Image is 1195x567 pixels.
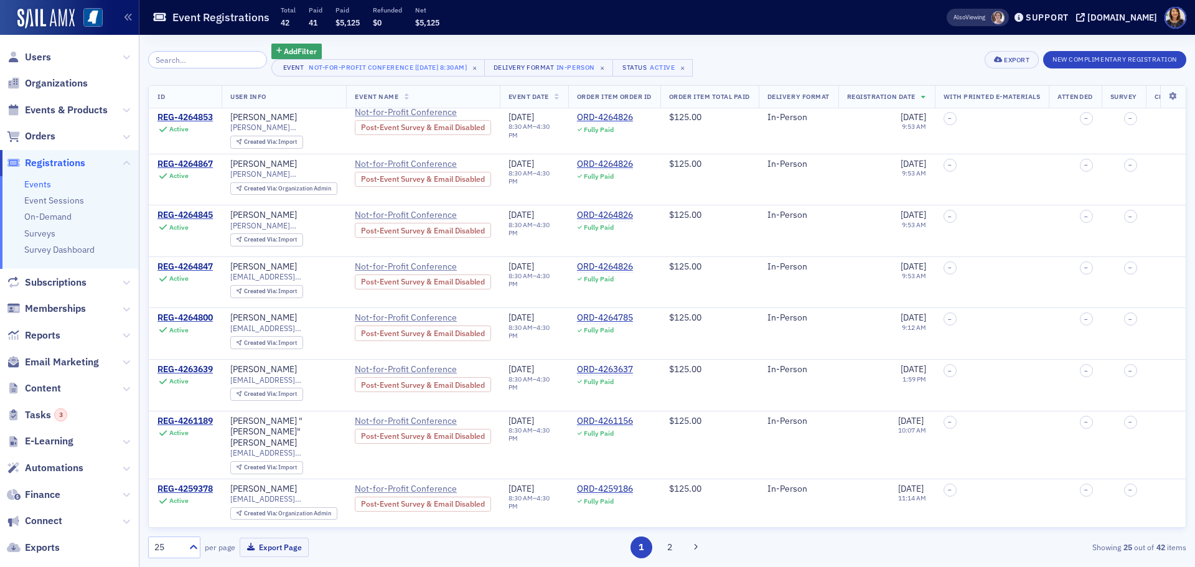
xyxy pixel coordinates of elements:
[230,136,303,149] div: Created Via: Import
[230,285,303,298] div: Created Via: Import
[355,377,491,392] div: Post-Event Survey
[577,416,633,427] div: ORD-4261156
[355,261,468,273] span: Not-for-Profit Conference
[901,111,926,123] span: [DATE]
[1084,486,1088,494] span: –
[230,159,297,170] a: [PERSON_NAME]
[508,494,560,510] div: –
[244,235,279,243] span: Created Via :
[415,17,439,27] span: $5,125
[355,107,468,118] span: Not-for-Profit Conference
[230,272,337,281] span: [EMAIL_ADDRESS][PERSON_NAME][DOMAIN_NAME]
[7,276,87,289] a: Subscriptions
[24,244,95,255] a: Survey Dashboard
[584,326,614,334] div: Fully Paid
[373,17,382,27] span: $0
[281,63,307,72] div: Event
[230,182,337,195] div: Created Via: Organization Admin
[7,434,73,448] a: E-Learning
[658,537,680,558] button: 2
[508,494,533,502] time: 8:30 AM
[1084,161,1088,169] span: –
[157,312,213,324] div: REG-4264800
[25,461,83,475] span: Automations
[230,233,303,246] div: Created Via: Import
[1084,316,1088,323] span: –
[230,112,297,123] a: [PERSON_NAME]
[948,264,952,271] span: –
[355,497,491,512] div: Post-Event Survey
[948,486,952,494] span: –
[767,484,830,495] div: In-Person
[767,112,830,123] div: In-Person
[157,159,213,170] a: REG-4264867
[355,484,468,495] span: Not-for-Profit Conference
[902,169,926,177] time: 9:53 AM
[7,461,83,475] a: Automations
[1084,264,1088,271] span: –
[508,375,550,391] time: 4:30 PM
[577,210,633,221] div: ORD-4264826
[25,302,86,316] span: Memberships
[898,483,924,494] span: [DATE]
[355,210,491,221] a: Not-for-Profit Conference
[577,364,633,375] div: ORD-4263637
[1128,115,1132,122] span: –
[597,62,608,73] span: ×
[584,223,614,232] div: Fully Paid
[508,111,534,123] span: [DATE]
[169,223,189,232] div: Active
[25,103,108,117] span: Events & Products
[25,541,60,555] span: Exports
[373,6,402,14] p: Refunded
[355,484,491,495] a: Not-for-Profit Conference
[584,172,614,180] div: Fully Paid
[1004,57,1029,63] div: Export
[1128,213,1132,220] span: –
[948,418,952,426] span: –
[901,261,926,272] span: [DATE]
[1084,115,1088,122] span: –
[469,62,480,73] span: ×
[508,220,550,237] time: 4:30 PM
[25,434,73,448] span: E-Learning
[230,416,337,449] a: [PERSON_NAME] "[PERSON_NAME]" [PERSON_NAME]
[355,159,491,170] a: Not-for-Profit Conference
[622,63,648,72] div: Status
[244,185,332,192] div: Organization Admin
[669,92,750,101] span: Order Item Total Paid
[577,112,633,123] div: ORD-4264826
[355,429,491,444] div: Post-Event Survey
[902,323,926,332] time: 9:12 AM
[948,367,952,375] span: –
[508,323,550,340] time: 4:30 PM
[244,464,298,471] div: Import
[244,237,298,243] div: Import
[948,161,952,169] span: –
[355,210,468,221] span: Not-for-Profit Conference
[157,364,213,375] a: REG-4263639
[508,169,533,177] time: 8:30 AM
[415,6,439,14] p: Net
[901,209,926,220] span: [DATE]
[309,61,467,73] div: Not-for-Profit Conference [[DATE] 8:30am]
[630,537,652,558] button: 1
[148,51,267,68] input: Search…
[508,220,533,229] time: 8:30 AM
[25,408,67,422] span: Tasks
[355,312,491,324] a: Not-for-Profit Conference
[669,415,701,426] span: $125.00
[1084,418,1088,426] span: –
[577,261,633,273] a: ORD-4264826
[230,364,297,375] a: [PERSON_NAME]
[508,312,534,323] span: [DATE]
[157,112,213,123] a: REG-4264853
[612,59,693,77] button: StatusActive×
[230,494,337,504] span: [EMAIL_ADDRESS][DOMAIN_NAME]
[230,261,297,273] a: [PERSON_NAME]
[355,261,491,273] a: Not-for-Profit Conference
